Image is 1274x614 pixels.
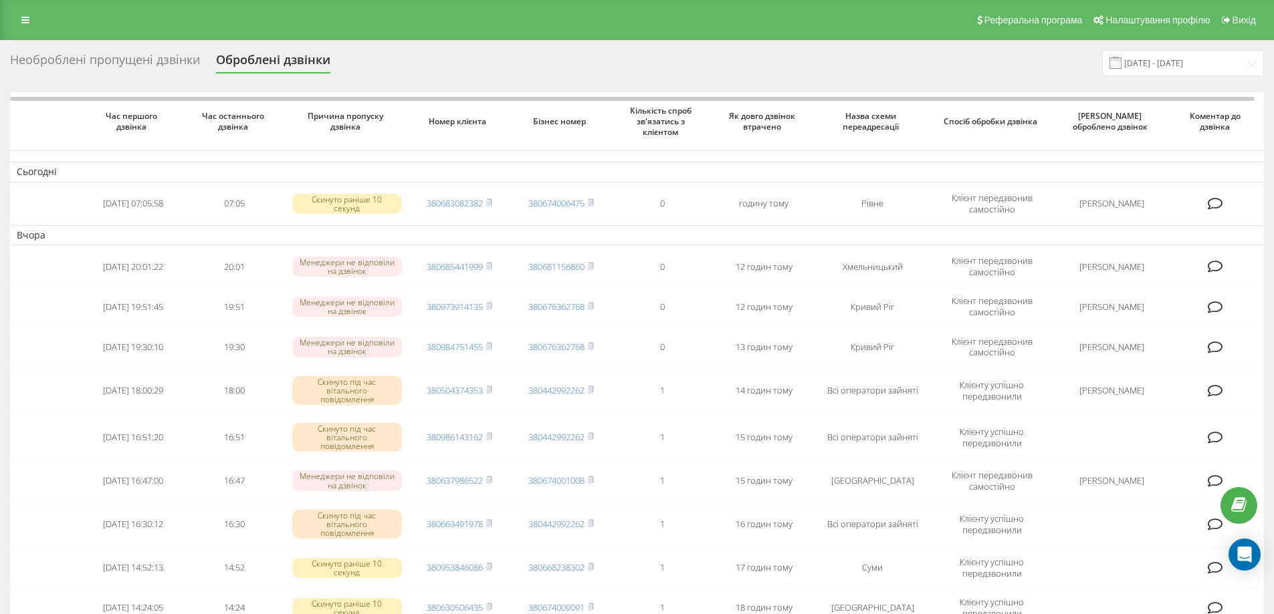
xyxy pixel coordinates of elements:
[611,248,713,285] td: 0
[623,106,702,137] span: Кількість спроб зв'язатись з клієнтом
[528,561,585,573] a: 380668238302
[184,185,286,222] td: 07:05
[10,53,200,73] div: Необроблені пропущені дзвінки
[1065,111,1158,132] span: [PERSON_NAME] оброблено дзвінок
[1054,248,1170,285] td: [PERSON_NAME]
[815,369,930,413] td: Всі оператори зайняті
[82,185,184,222] td: [DATE] 07:05:58
[427,341,483,353] a: 380984751455
[611,288,713,325] td: 0
[713,185,815,222] td: годину тому
[1054,462,1170,499] td: [PERSON_NAME]
[292,297,402,317] div: Менеджери не відповіли на дзвінок
[292,194,402,214] div: Скинуто раніше 10 секунд
[82,288,184,325] td: [DATE] 19:51:45
[815,328,930,365] td: Кривий Ріг
[82,248,184,285] td: [DATE] 20:01:22
[521,116,601,127] span: Бізнес номер
[528,601,585,613] a: 380674009091
[1233,15,1256,25] span: Вихід
[1054,288,1170,325] td: [PERSON_NAME]
[528,341,585,353] a: 380676362768
[930,502,1053,547] td: Клієнту успішно передзвонили
[713,462,815,499] td: 15 годин тому
[292,470,402,490] div: Менеджери не відповіли на дзвінок
[10,225,1264,245] td: Вчора
[984,15,1083,25] span: Реферальна програма
[1054,328,1170,365] td: [PERSON_NAME]
[184,462,286,499] td: 16:47
[827,111,919,132] span: Назва схеми переадресації
[292,337,402,357] div: Менеджери не відповіли на дзвінок
[713,369,815,413] td: 14 годин тому
[713,416,815,460] td: 15 годин тому
[930,369,1053,413] td: Клієнту успішно передзвонили
[713,288,815,325] td: 12 годин тому
[184,549,286,587] td: 14:52
[611,502,713,547] td: 1
[713,549,815,587] td: 17 годин тому
[427,431,483,443] a: 380986143162
[298,111,397,132] span: Причина пропуску дзвінка
[292,510,402,539] div: Скинуто під час вітального повідомлення
[427,261,483,273] a: 380685441999
[427,518,483,530] a: 380663491978
[930,288,1053,325] td: Клієнт передзвонив самостійно
[611,549,713,587] td: 1
[292,423,402,452] div: Скинуто під час вітального повідомлення
[1054,185,1170,222] td: [PERSON_NAME]
[1180,111,1253,132] span: Коментар до дзвінка
[930,328,1053,365] td: Клієнт передзвонив самостійно
[930,185,1053,222] td: Клієнт передзвонив самостійно
[195,111,275,132] span: Час останнього дзвінка
[943,116,1042,127] span: Спосіб обробки дзвінка
[420,116,500,127] span: Номер клієнта
[184,328,286,365] td: 19:30
[292,257,402,277] div: Менеджери не відповіли на дзвінок
[184,288,286,325] td: 19:51
[427,474,483,486] a: 380637986522
[427,197,483,209] a: 380683082382
[815,549,930,587] td: Суми
[815,462,930,499] td: [GEOGRAPHIC_DATA]
[611,185,713,222] td: 0
[611,328,713,365] td: 0
[82,369,184,413] td: [DATE] 18:00:29
[427,601,483,613] a: 380630506435
[528,301,585,313] a: 380676362768
[82,549,184,587] td: [DATE] 14:52:13
[184,369,286,413] td: 18:00
[292,376,402,406] div: Скинуто під час вітального повідомлення
[427,301,483,313] a: 380973914135
[1054,369,1170,413] td: [PERSON_NAME]
[528,261,585,273] a: 380681156860
[713,328,815,365] td: 13 годин тому
[815,502,930,547] td: Всі оператори зайняті
[930,416,1053,460] td: Клієнту успішно передзвонили
[815,288,930,325] td: Кривий Ріг
[930,248,1053,285] td: Клієнт передзвонив самостійно
[815,248,930,285] td: Хмельницький
[82,462,184,499] td: [DATE] 16:47:00
[930,462,1053,499] td: Клієнт передзвонив самостійно
[528,197,585,209] a: 380674006475
[611,369,713,413] td: 1
[930,549,1053,587] td: Клієнту успішно передзвонили
[82,328,184,365] td: [DATE] 19:30:10
[713,502,815,547] td: 16 годин тому
[94,111,173,132] span: Час першого дзвінка
[184,416,286,460] td: 16:51
[528,474,585,486] a: 380674001008
[611,462,713,499] td: 1
[292,558,402,578] div: Скинуто раніше 10 секунд
[82,416,184,460] td: [DATE] 16:51:20
[1229,539,1261,571] div: Open Intercom Messenger
[528,384,585,396] a: 380442992262
[815,185,930,222] td: Рівне
[427,384,483,396] a: 380504374353
[82,502,184,547] td: [DATE] 16:30:12
[216,53,330,73] div: Оброблені дзвінки
[427,561,483,573] a: 380953846086
[713,248,815,285] td: 12 годин тому
[611,416,713,460] td: 1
